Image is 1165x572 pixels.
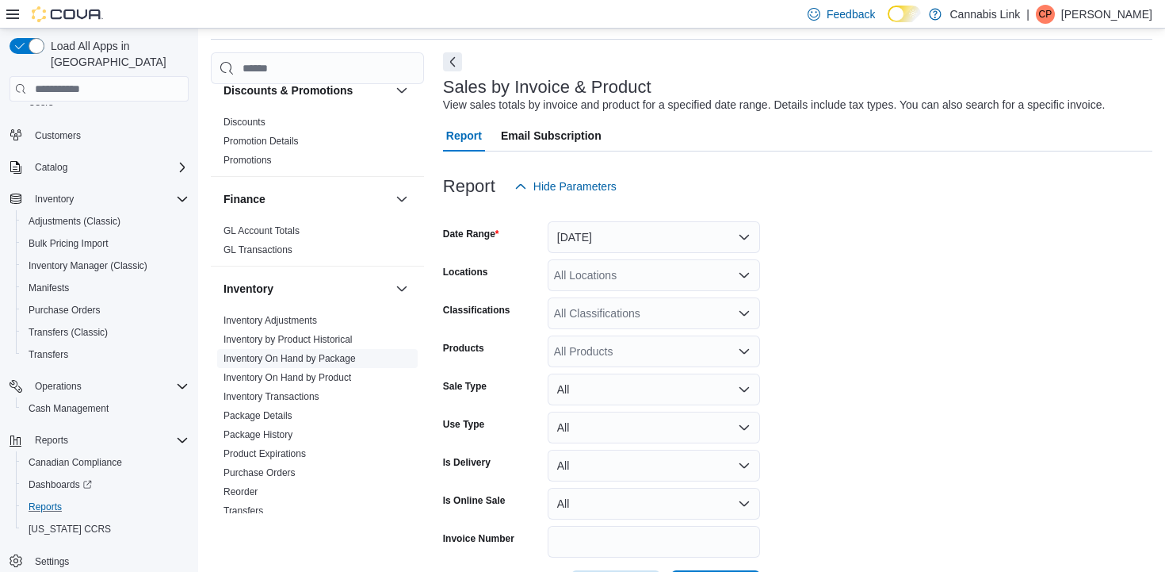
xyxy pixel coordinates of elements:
[443,342,484,355] label: Products
[223,334,353,345] a: Inventory by Product Historical
[223,281,389,297] button: Inventory
[22,453,189,472] span: Canadian Compliance
[22,278,75,298] a: Manifests
[223,155,272,166] a: Promotions
[223,409,292,422] span: Package Details
[223,466,296,479] span: Purchase Orders
[3,156,195,179] button: Catalog
[392,190,411,209] button: Finance
[888,6,921,22] input: Dark Mode
[211,221,424,266] div: Finance
[223,428,292,441] span: Package History
[223,191,265,207] h3: Finance
[35,193,74,205] span: Inventory
[22,212,189,231] span: Adjustments (Classic)
[223,225,300,237] span: GL Account Totals
[443,418,484,431] label: Use Type
[211,311,424,527] div: Inventory
[223,83,353,98] h3: Discounts & Promotions
[29,282,69,294] span: Manifests
[443,97,1106,113] div: View sales totals by invoice and product for a specified date range. Details include tax types. Y...
[22,399,115,418] a: Cash Management
[3,429,195,451] button: Reports
[827,6,875,22] span: Feedback
[738,345,751,358] button: Open list of options
[223,244,292,255] a: GL Transactions
[16,255,195,277] button: Inventory Manager (Classic)
[223,371,351,384] span: Inventory On Hand by Product
[22,256,154,275] a: Inventory Manager (Classic)
[16,397,195,420] button: Cash Management
[22,345,74,364] a: Transfers
[22,278,189,298] span: Manifests
[223,486,258,497] a: Reorder
[35,434,68,447] span: Reports
[443,494,506,507] label: Is Online Sale
[223,333,353,346] span: Inventory by Product Historical
[29,348,68,361] span: Transfers
[548,374,760,405] button: All
[443,266,488,278] label: Locations
[29,523,111,536] span: [US_STATE] CCRS
[443,380,487,393] label: Sale Type
[1026,5,1029,24] p: |
[501,120,602,152] span: Email Subscription
[223,244,292,256] span: GL Transactions
[223,486,258,498] span: Reorder
[22,497,68,516] a: Reports
[548,221,760,253] button: [DATE]
[22,345,189,364] span: Transfers
[443,456,491,469] label: Is Delivery
[29,259,147,272] span: Inventory Manager (Classic)
[392,279,411,298] button: Inventory
[29,237,109,250] span: Bulk Pricing Import
[29,501,62,513] span: Reports
[548,450,760,482] button: All
[223,281,273,297] h3: Inventory
[29,190,189,209] span: Inventory
[29,431,74,450] button: Reports
[16,518,195,540] button: [US_STATE] CCRS
[22,497,189,516] span: Reports
[22,520,117,539] a: [US_STATE] CCRS
[29,326,108,339] span: Transfers (Classic)
[22,234,189,253] span: Bulk Pricing Import
[443,228,499,240] label: Date Range
[29,158,74,177] button: Catalog
[22,520,189,539] span: Washington CCRS
[16,474,195,496] a: Dashboards
[1039,5,1052,24] span: CP
[738,307,751,320] button: Open list of options
[22,256,189,275] span: Inventory Manager (Classic)
[211,113,424,176] div: Discounts & Promotions
[223,314,317,327] span: Inventory Adjustments
[16,451,195,474] button: Canadian Compliance
[29,126,87,145] a: Customers
[22,453,128,472] a: Canadian Compliance
[888,22,888,23] span: Dark Mode
[29,552,75,571] a: Settings
[16,321,195,344] button: Transfers (Classic)
[443,304,510,317] label: Classifications
[44,38,189,70] span: Load All Apps in [GEOGRAPHIC_DATA]
[446,120,482,152] span: Report
[3,375,195,397] button: Operations
[223,116,265,129] span: Discounts
[22,234,115,253] a: Bulk Pricing Import
[29,456,122,469] span: Canadian Compliance
[223,448,306,459] a: Product Expirations
[22,323,114,342] a: Transfers (Classic)
[29,431,189,450] span: Reports
[223,391,319,402] a: Inventory Transactions
[16,299,195,321] button: Purchase Orders
[223,83,389,98] button: Discounts & Promotions
[223,225,300,236] a: GL Account Totals
[223,315,317,326] a: Inventory Adjustments
[3,188,195,210] button: Inventory
[29,158,189,177] span: Catalog
[443,52,462,71] button: Next
[223,154,272,167] span: Promotions
[3,123,195,146] button: Customers
[223,117,265,128] a: Discounts
[29,551,189,571] span: Settings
